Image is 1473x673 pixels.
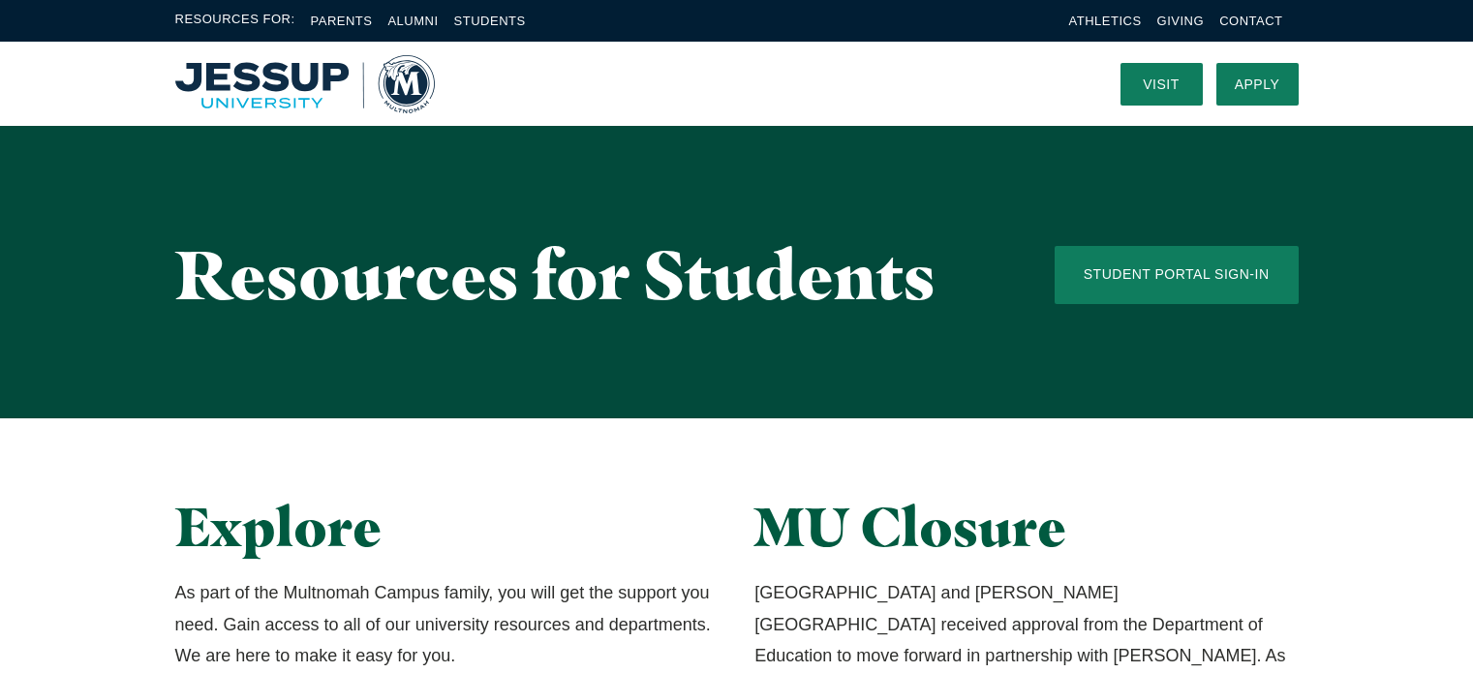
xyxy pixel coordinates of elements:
[175,55,435,113] a: Home
[175,237,977,312] h1: Resources for Students
[1216,63,1299,106] a: Apply
[175,10,295,32] span: Resources For:
[1157,14,1205,28] a: Giving
[311,14,373,28] a: Parents
[175,55,435,113] img: Multnomah University Logo
[175,496,719,558] h2: Explore
[1055,246,1299,304] a: Student Portal Sign-In
[454,14,526,28] a: Students
[387,14,438,28] a: Alumni
[1120,63,1203,106] a: Visit
[1219,14,1282,28] a: Contact
[175,577,719,671] p: As part of the Multnomah Campus family, you will get the support you need. Gain access to all of ...
[1069,14,1142,28] a: Athletics
[754,496,1298,558] h2: MU Closure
